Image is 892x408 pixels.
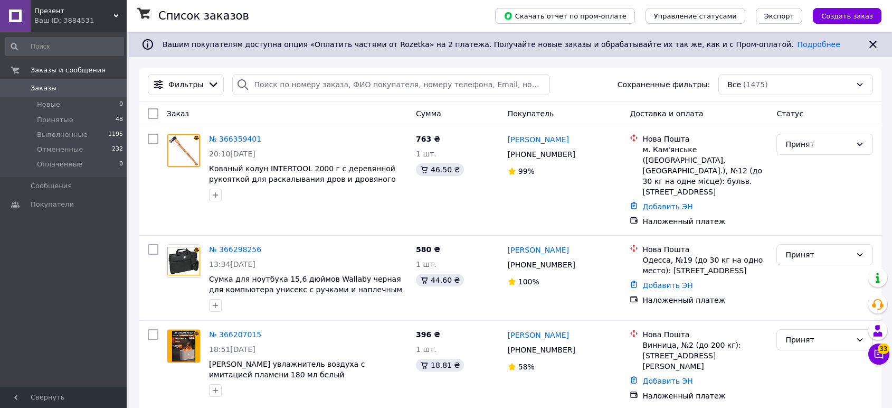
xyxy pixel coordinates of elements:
div: 46.50 ₴ [416,163,464,176]
span: Вашим покупателям доступна опция «Оплатить частями от Rozetka» на 2 платежа. Получайте новые зака... [163,40,840,49]
a: Добавить ЭН [642,202,692,211]
span: Отмененные [37,145,83,154]
span: Покупатель [508,109,554,118]
span: 396 ₴ [416,330,440,339]
div: Наложенный платеж [642,216,768,227]
div: Одесса, №19 (до 30 кг на одно место): [STREET_ADDRESS] [642,255,768,276]
span: Оплаченные [37,160,82,169]
div: Нова Пошта [642,329,768,340]
span: Создать заказ [821,12,873,20]
span: Доставка и оплата [630,109,703,118]
span: 1 шт. [416,150,436,158]
div: Принят [785,334,851,346]
a: Фото товару [167,244,201,278]
a: № 366207015 [209,330,261,339]
div: Винница, №2 (до 200 кг): [STREET_ADDRESS][PERSON_NAME] [642,340,768,372]
span: 1 шт. [416,345,436,354]
span: Заказ [167,109,189,118]
a: Кованый колун INTERTOOL 2000 г с деревянной рукояткой для раскалывания дров и дровяного топлива [209,164,396,194]
span: (1475) [743,80,768,89]
span: 0 [119,160,123,169]
a: Добавить ЭН [642,377,692,385]
span: 1195 [108,130,123,140]
span: 18:51[DATE] [209,345,255,354]
span: Сумма [416,109,441,118]
div: Нова Пошта [642,134,768,144]
div: 18.81 ₴ [416,359,464,372]
a: № 366359401 [209,135,261,143]
span: 13:34[DATE] [209,260,255,268]
div: [PHONE_NUMBER] [506,147,577,162]
img: Фото товару [167,247,200,275]
span: 0 [119,100,123,109]
a: Добавить ЭН [642,281,692,290]
div: м. Кам'янське ([GEOGRAPHIC_DATA], [GEOGRAPHIC_DATA].), №12 (до 30 кг на одне місце): бульв. [STRE... [642,144,768,197]
span: Принятые [37,115,73,125]
span: Покупатели [31,200,74,209]
div: Нова Пошта [642,244,768,255]
div: [PHONE_NUMBER] [506,342,577,357]
input: Поиск [5,37,124,56]
a: Фото товару [167,134,201,168]
span: Все [727,79,741,90]
div: 44.60 ₴ [416,274,464,286]
span: Сохраненные фильтры: [618,79,710,90]
span: 232 [112,145,123,154]
a: № 366298256 [209,245,261,254]
div: Ваш ID: 3884531 [34,16,127,25]
span: 763 ₴ [416,135,440,143]
span: 580 ₴ [416,245,440,254]
span: 99% [518,167,535,175]
button: Чат с покупателем33 [868,344,889,365]
img: Фото товару [167,330,200,363]
button: Скачать отчет по пром-оплате [495,8,635,24]
span: 58% [518,363,535,371]
button: Экспорт [756,8,802,24]
a: Создать заказ [802,11,881,20]
span: 48 [116,115,123,125]
div: Наложенный платеж [642,391,768,401]
button: Управление статусами [646,8,745,24]
a: Подробнее [798,40,840,49]
input: Поиск по номеру заказа, ФИО покупателя, номеру телефона, Email, номеру накладной [232,74,550,95]
span: Заказы [31,84,56,93]
button: Создать заказ [813,8,881,24]
div: [PHONE_NUMBER] [506,257,577,272]
span: Управление статусами [654,12,737,20]
span: Скачать отчет по пром-оплате [504,11,627,21]
a: [PERSON_NAME] [508,330,569,340]
div: Наложенный платеж [642,295,768,305]
span: Новые [37,100,60,109]
div: Принят [785,249,851,261]
a: [PERSON_NAME] [508,245,569,255]
span: Выполненные [37,130,88,140]
a: Сумка для ноутбука 15,6 дюймов Wallaby черная для компьютера унисекс с ручками и наплечным ремнем [209,275,402,304]
a: [PERSON_NAME] увлажнитель воздуха с имитацией пламени 180 мл белый аромадиффузор для дома и офиса... [209,360,365,400]
h1: Список заказов [158,10,249,22]
span: Заказы и сообщения [31,66,106,75]
span: 100% [518,277,539,286]
span: Экспорт [764,12,794,20]
div: Принят [785,138,851,150]
a: Фото товару [167,329,201,363]
span: Сообщения [31,181,72,191]
span: Статус [776,109,803,118]
span: 1 шт. [416,260,436,268]
span: 20:10[DATE] [209,150,255,158]
span: 33 [878,344,889,354]
a: [PERSON_NAME] [508,134,569,145]
span: Фильтры [168,79,203,90]
span: Презент [34,6,113,16]
img: Фото товару [167,134,200,167]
